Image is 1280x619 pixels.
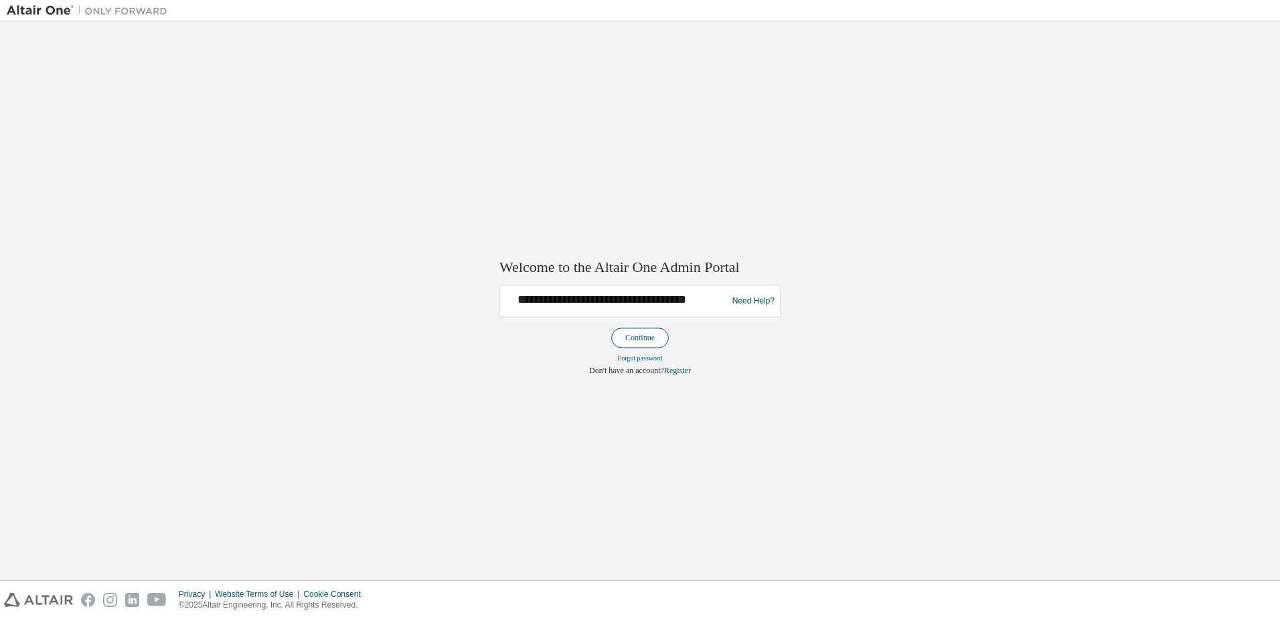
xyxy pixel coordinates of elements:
[7,4,174,17] img: Altair One
[147,593,167,607] img: youtube.svg
[179,589,215,600] div: Privacy
[103,593,117,607] img: instagram.svg
[215,589,303,600] div: Website Terms of Use
[4,593,73,607] img: altair_logo.svg
[611,328,669,348] button: Continue
[125,593,139,607] img: linkedin.svg
[303,589,368,600] div: Cookie Consent
[179,600,369,611] p: © 2025 Altair Engineering, Inc. All Rights Reserved.
[664,366,691,376] a: Register
[589,366,664,376] span: Don't have an account?
[499,258,781,277] h2: Welcome to the Altair One Admin Portal
[618,355,663,362] a: Forgot password
[81,593,95,607] img: facebook.svg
